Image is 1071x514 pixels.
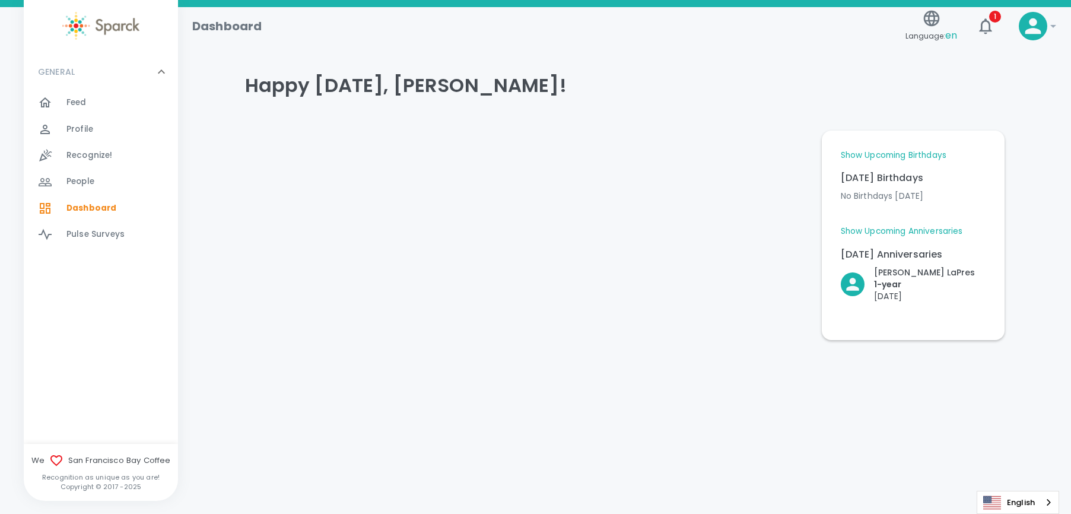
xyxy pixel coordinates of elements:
button: 1 [971,12,1000,40]
p: [DATE] Birthdays [841,171,986,185]
span: Pulse Surveys [66,229,125,240]
span: Recognize! [66,150,113,161]
span: Language: [905,28,957,44]
p: [DATE] Anniversaries [841,248,986,262]
button: Click to Recognize! [841,266,975,302]
a: Profile [24,116,178,142]
a: Show Upcoming Birthdays [841,150,946,161]
div: Click to Recognize! [831,257,975,302]
div: GENERAL [24,90,178,252]
span: People [66,176,94,188]
a: Show Upcoming Anniversaries [841,226,963,237]
span: en [945,28,957,42]
a: Feed [24,90,178,116]
div: GENERAL [24,54,178,90]
span: Dashboard [66,202,116,214]
p: [DATE] [874,290,975,302]
p: Recognition as unique as you are! [24,472,178,482]
h1: Dashboard [192,17,262,36]
p: [PERSON_NAME] LaPres [874,266,975,278]
span: We San Francisco Bay Coffee [24,453,178,468]
aside: Language selected: English [977,491,1059,514]
span: Feed [66,97,87,109]
h4: Happy [DATE], [PERSON_NAME]! [245,74,1005,97]
p: Copyright © 2017 - 2025 [24,482,178,491]
button: Language:en [901,5,962,47]
a: Dashboard [24,195,178,221]
div: Language [977,491,1059,514]
a: Sparck logo [24,12,178,40]
a: People [24,169,178,195]
p: GENERAL [38,66,75,78]
a: Recognize! [24,142,178,169]
span: Profile [66,123,93,135]
p: No Birthdays [DATE] [841,190,986,202]
a: Pulse Surveys [24,221,178,248]
img: Sparck logo [62,12,139,40]
a: English [977,491,1059,513]
p: 1- year [874,278,975,290]
span: 1 [989,11,1001,23]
